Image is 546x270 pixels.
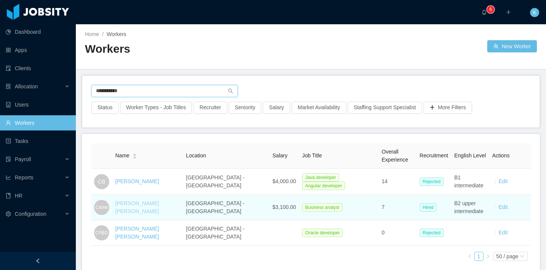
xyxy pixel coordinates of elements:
td: 0 [379,220,417,246]
i: icon: caret-down [133,155,137,158]
a: icon: auditClients [6,61,70,76]
i: icon: search [228,88,233,94]
span: Job Title [302,152,322,159]
td: B2 upper intermediate [451,195,489,220]
h2: Workers [85,41,311,57]
span: Oracle developer [302,229,343,237]
i: icon: plus [506,9,511,15]
span: Allocation [15,83,38,89]
td: 7 [379,195,417,220]
li: Previous Page [465,252,474,261]
a: [PERSON_NAME] [PERSON_NAME] [115,200,159,214]
p: 6 [490,6,492,13]
i: icon: left [468,254,472,259]
a: icon: userWorkers [6,115,70,130]
button: Worker Types - Job Titles [120,102,192,114]
td: B1 intermediate [451,169,489,195]
a: icon: robotUsers [6,97,70,112]
span: Workers [107,31,126,37]
a: Rejected [420,178,447,184]
a: icon: appstoreApps [6,42,70,58]
span: K [533,8,536,17]
button: icon: usergroup-addNew Worker [487,40,537,52]
a: icon: pie-chartDashboard [6,24,70,39]
span: $3,100.00 [273,204,296,210]
button: icon: plusMore Filters [424,102,472,114]
span: Recruitment [420,152,448,159]
a: [PERSON_NAME] [115,178,159,184]
i: icon: book [6,193,11,198]
span: CFBG [95,226,108,239]
span: $4,000.00 [273,178,296,184]
td: [GEOGRAPHIC_DATA] - [GEOGRAPHIC_DATA] [183,195,270,220]
button: Staffing Support Specialist [348,102,422,114]
button: Seniority [229,102,261,114]
span: Payroll [15,156,31,162]
i: icon: right [486,254,490,259]
span: Actions [492,152,510,159]
span: Salary [273,152,288,159]
span: Rejected [420,229,444,237]
a: Home [85,31,99,37]
a: 1 [475,252,483,261]
td: 14 [379,169,417,195]
span: Reports [15,174,33,181]
td: [GEOGRAPHIC_DATA] - [GEOGRAPHIC_DATA] [183,220,270,246]
span: CABM [96,201,108,213]
div: Sort [132,152,137,158]
a: [PERSON_NAME] [PERSON_NAME] [115,226,159,240]
span: Angular developer [302,182,345,190]
span: CB [98,174,105,189]
a: Hired [420,204,440,210]
button: Recruiter [193,102,227,114]
a: Edit [499,229,508,235]
div: 50 / page [496,252,518,261]
i: icon: bell [482,9,487,15]
sup: 6 [487,6,494,13]
span: / [102,31,104,37]
li: Next Page [483,252,493,261]
a: Rejected [420,229,447,235]
span: English Level [454,152,486,159]
a: icon: profileTasks [6,133,70,149]
span: Configuration [15,211,46,217]
span: Location [186,152,206,159]
li: 1 [474,252,483,261]
span: Business analyst [302,203,342,212]
span: Hired [420,203,437,212]
span: Overall Experience [382,149,408,163]
span: Java developer [302,173,339,182]
span: HR [15,193,22,199]
i: icon: file-protect [6,157,11,162]
button: Market Availability [292,102,346,114]
button: Status [91,102,119,114]
a: Edit [499,204,508,210]
i: icon: caret-up [133,153,137,155]
button: Salary [263,102,290,114]
a: Edit [499,178,508,184]
td: [GEOGRAPHIC_DATA] - [GEOGRAPHIC_DATA] [183,169,270,195]
span: Rejected [420,177,444,186]
i: icon: setting [6,211,11,217]
i: icon: solution [6,84,11,89]
i: icon: down [520,254,524,259]
span: Name [115,152,129,160]
i: icon: line-chart [6,175,11,180]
